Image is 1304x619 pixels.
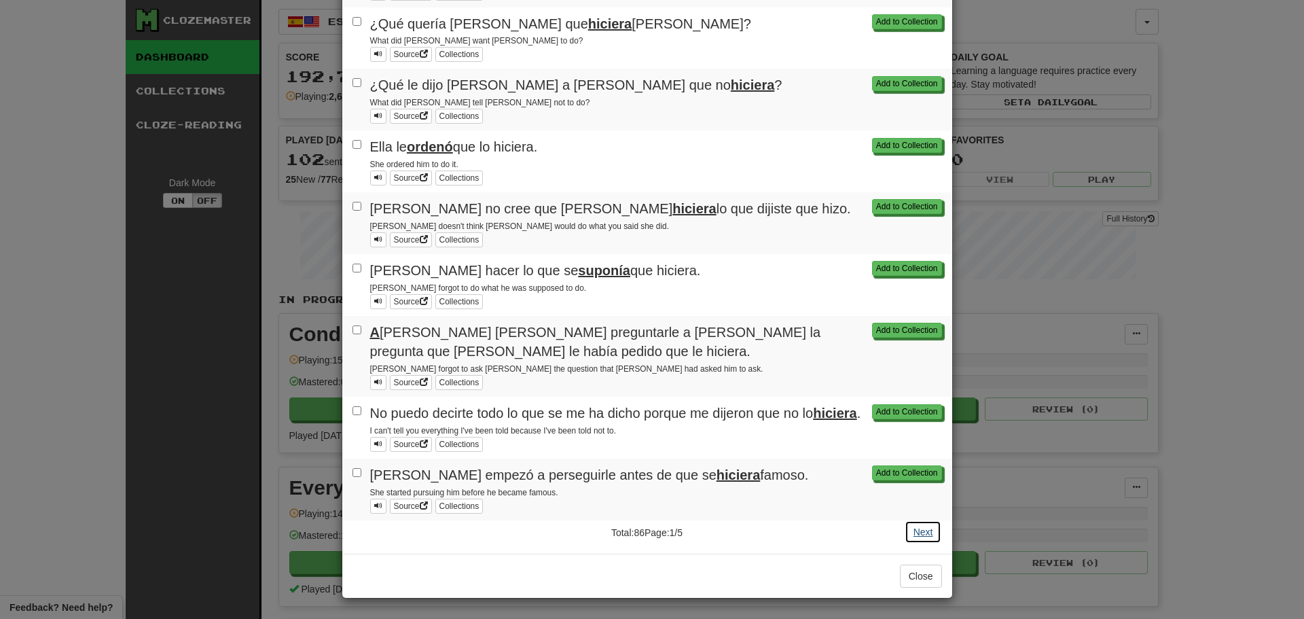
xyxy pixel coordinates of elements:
[370,263,701,278] span: [PERSON_NAME] hacer lo que se que hiciera.
[370,467,809,482] span: [PERSON_NAME] empezó a perseguirle antes de que se famoso.
[370,139,538,154] span: Ella le que lo hiciera.
[872,199,942,214] button: Add to Collection
[370,325,380,340] u: A
[435,437,484,452] button: Collections
[370,160,458,169] small: She ordered him to do it.
[370,16,751,31] span: ¿Qué quería [PERSON_NAME] que [PERSON_NAME]?
[390,294,432,309] a: Source
[872,261,942,276] button: Add to Collection
[370,201,851,216] span: [PERSON_NAME] no cree que [PERSON_NAME] lo que dijiste que hizo.
[370,488,558,497] small: She started pursuing him before he became famous.
[872,404,942,419] button: Add to Collection
[545,520,748,540] div: Total: 86 Page: 1 / 5
[370,426,616,436] small: I can't tell you everything I've been told because I've been told not to.
[390,232,432,247] a: Source
[435,294,484,309] button: Collections
[872,323,942,338] button: Add to Collection
[435,47,484,62] button: Collections
[370,222,669,231] small: [PERSON_NAME] doesn't think [PERSON_NAME] would do what you said she did.
[390,47,432,62] a: Source
[370,325,821,359] span: [PERSON_NAME] [PERSON_NAME] preguntarle a [PERSON_NAME] la pregunta que [PERSON_NAME] le había pe...
[370,36,583,46] small: What did [PERSON_NAME] want [PERSON_NAME] to do?
[435,499,484,514] button: Collections
[872,465,942,480] button: Add to Collection
[407,139,453,154] u: ordenó
[731,77,774,92] u: hiciera
[370,364,763,374] small: [PERSON_NAME] forgot to ask [PERSON_NAME] the question that [PERSON_NAME] had asked him to ask.
[905,520,942,544] button: Next
[390,171,432,185] a: Source
[435,171,484,185] button: Collections
[435,109,484,124] button: Collections
[390,437,432,452] a: Source
[717,467,760,482] u: hiciera
[370,77,782,92] span: ¿Qué le dijo [PERSON_NAME] a [PERSON_NAME] que no ?
[900,565,942,588] button: Close
[370,98,590,107] small: What did [PERSON_NAME] tell [PERSON_NAME] not to do?
[370,406,861,421] span: No puedo decirte todo lo que se me ha dicho porque me dijeron que no lo .
[390,109,432,124] a: Source
[390,499,432,514] a: Source
[435,375,484,390] button: Collections
[578,263,630,278] u: suponía
[872,76,942,91] button: Add to Collection
[813,406,856,421] u: hiciera
[390,375,432,390] a: Source
[435,232,484,247] button: Collections
[588,16,632,31] u: hiciera
[672,201,716,216] u: hiciera
[872,14,942,29] button: Add to Collection
[370,283,587,293] small: [PERSON_NAME] forgot to do what he was supposed to do.
[872,138,942,153] button: Add to Collection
